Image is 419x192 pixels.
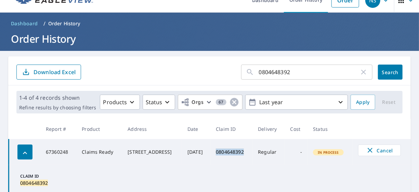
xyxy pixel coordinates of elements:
p: Refine results by choosing filters [19,105,96,111]
th: Delivery [252,119,285,139]
th: Report # [40,119,76,139]
th: Claim ID [210,119,252,139]
nav: breadcrumb [8,18,411,29]
th: Status [307,119,353,139]
button: Apply [351,95,375,110]
p: Claim ID [20,173,61,179]
button: Last year [245,95,348,110]
span: Cancel [365,146,394,154]
button: Download Excel [16,65,81,80]
button: Search [378,65,403,80]
button: Status [143,95,175,110]
span: Dashboard [11,20,38,27]
th: Cost [285,119,308,139]
p: Products [103,98,127,106]
th: Date [182,119,210,139]
a: Dashboard [8,18,41,29]
span: Apply [356,98,370,107]
span: Search [383,69,397,76]
span: In Process [314,150,343,155]
p: Download Excel [34,68,76,76]
th: Address [122,119,182,139]
span: 67 [216,100,226,105]
td: [DATE] [182,139,210,165]
div: [STREET_ADDRESS] [128,149,176,155]
th: Product [76,119,122,139]
button: Cancel [358,145,401,156]
p: Order History [48,20,80,27]
button: Products [100,95,140,110]
h1: Order History [8,32,411,46]
button: Orgs67 [178,95,243,110]
mark: 0804648392 [216,149,244,155]
li: / [43,19,45,28]
td: Regular [252,139,285,165]
td: - [285,139,308,165]
input: Address, Report #, Claim ID, etc. [259,63,359,82]
p: Status [146,98,162,106]
td: Claims Ready [76,139,122,165]
p: 1-4 of 4 records shown [19,94,96,102]
p: Last year [257,96,337,108]
td: 67360248 [40,139,76,165]
span: Orgs [181,98,204,107]
mark: 0804648392 [20,180,48,186]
